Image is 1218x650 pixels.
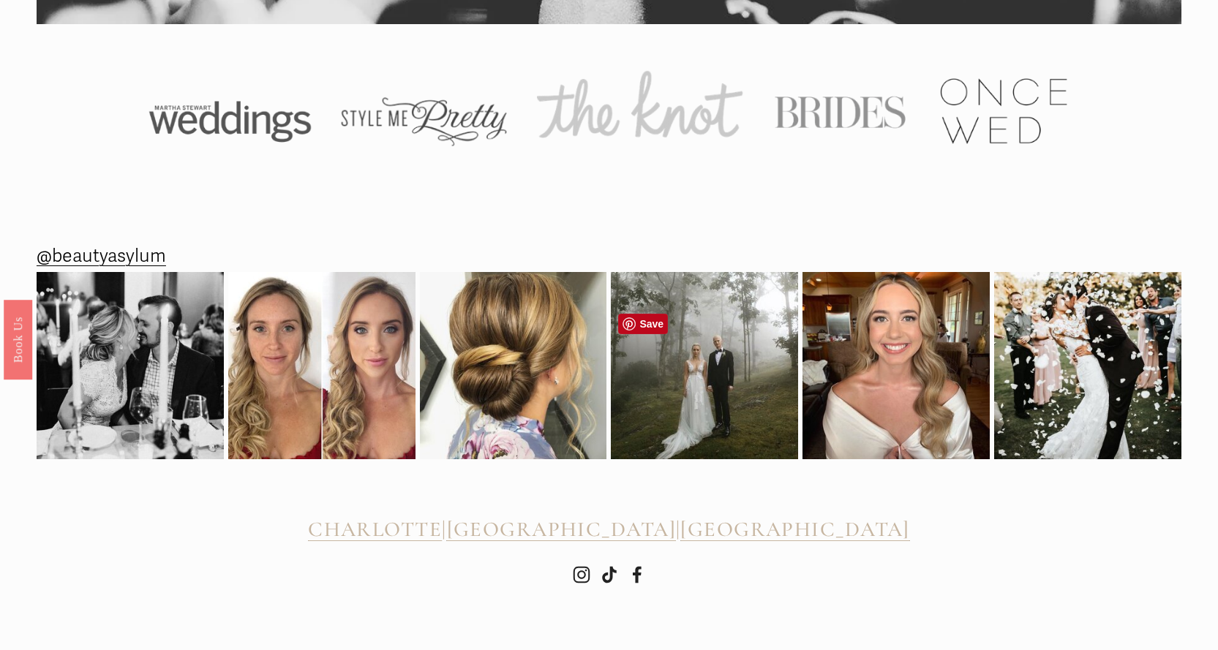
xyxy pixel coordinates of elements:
span: [GEOGRAPHIC_DATA] [680,516,909,542]
a: TikTok [601,566,618,583]
img: So much pretty from this weekend! Here&rsquo;s one from @beautyasylum_charlotte #beautyasylum @up... [420,254,607,477]
img: 2020 didn&rsquo;t stop this wedding celebration! 🎊😍🎉 @beautyasylum_atlanta #beautyasylum @bridal_... [994,249,1181,483]
span: CHARLOTTE [308,516,442,542]
a: Facebook [628,566,646,583]
img: Picture perfect 💫 @beautyasylum_charlotte @apryl_naylor_makeup #beautyasylum_apryl @uptownfunkyou... [611,272,798,459]
span: | [442,516,446,542]
a: Instagram [573,566,590,583]
a: CHARLOTTE [308,517,442,542]
img: Rehearsal dinner vibes from Raleigh, NC. We added a subtle braid at the top before we created her... [37,272,224,459]
a: Pin it! [618,314,668,334]
a: @beautyasylum [37,240,166,273]
a: Book Us [4,299,32,379]
a: [GEOGRAPHIC_DATA] [447,517,676,542]
a: [GEOGRAPHIC_DATA] [680,517,909,542]
img: Going into the wedding weekend with some bridal inspo for ya! 💫 @beautyasylum_charlotte #beautyas... [802,272,990,459]
span: | [676,516,680,542]
span: [GEOGRAPHIC_DATA] [447,516,676,542]
img: It&rsquo;s been a while since we&rsquo;ve shared a before and after! Subtle makeup &amp; romantic... [228,272,416,459]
